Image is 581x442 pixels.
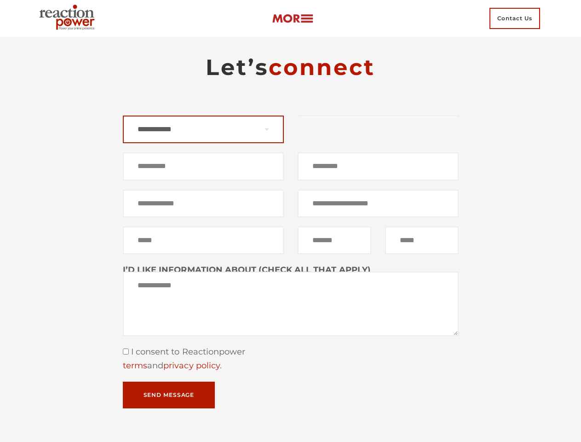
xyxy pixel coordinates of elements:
[123,361,147,371] a: terms
[269,54,375,81] span: connect
[123,382,215,408] button: Send Message
[123,116,459,409] form: Contact form
[129,347,246,357] span: I consent to Reactionpower
[489,8,540,29] span: Contact Us
[123,53,459,81] h2: Let’s
[144,392,195,398] span: Send Message
[272,13,313,24] img: more-btn.png
[35,2,102,35] img: Executive Branding | Personal Branding Agency
[123,265,371,275] strong: I’D LIKE INFORMATION ABOUT (CHECK ALL THAT APPLY)
[163,361,222,371] a: privacy policy.
[123,359,459,373] div: and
